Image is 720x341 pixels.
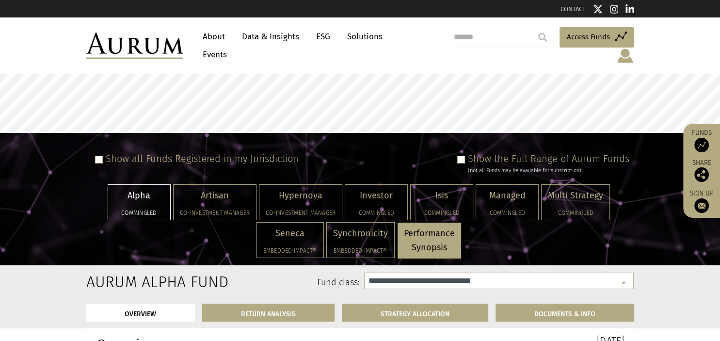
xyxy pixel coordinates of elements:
p: Multi Strategy [548,189,603,203]
h2: Aurum Alpha Fund [86,273,165,291]
h5: Embedded Impact® [263,248,317,254]
img: Sign up to our newsletter [694,198,709,213]
h5: Embedded Impact® [333,248,388,254]
a: DOCUMENTS & INFO [496,304,634,322]
a: Access Funds [560,27,634,48]
img: Share this post [694,167,709,182]
label: Show the Full Range of Aurum Funds [468,153,629,164]
h5: Commingled [114,210,164,216]
h5: Commingled [482,210,532,216]
a: Data & Insights [237,28,304,46]
input: Submit [533,28,552,47]
h5: Commingled [352,210,401,216]
a: Sign up [688,189,715,213]
p: Isis [417,189,466,203]
h5: Commingled [548,210,603,216]
a: STRATEGY ALLOCATION [342,304,488,322]
div: (not all Funds may be available for subscription) [468,166,629,175]
div: Share [688,160,715,182]
p: Investor [352,189,401,203]
a: CONTACT [560,5,586,13]
p: Synchronicity [333,227,388,241]
p: Performance Synopsis [404,227,455,255]
h5: Co-investment Manager [266,210,336,216]
a: Solutions [342,28,387,46]
label: Fund class: [180,276,360,289]
p: Alpha [114,189,164,203]
h5: Commingled [417,210,466,216]
img: account-icon.svg [616,48,634,64]
span: Access Funds [567,31,610,43]
label: Show all Funds Registered in my Jurisdiction [106,153,299,164]
h5: Co-investment Manager [180,210,250,216]
img: Linkedin icon [625,4,634,14]
a: ESG [311,28,335,46]
a: Events [198,46,227,64]
p: Hypernova [266,189,336,203]
img: Instagram icon [610,4,619,14]
a: RETURN ANALYSIS [202,304,335,322]
img: Twitter icon [593,4,603,14]
p: Seneca [263,227,317,241]
a: Funds [688,129,715,152]
a: About [198,28,230,46]
img: Access Funds [694,138,709,152]
p: Artisan [180,189,250,203]
img: Aurum [86,32,183,59]
p: Managed [482,189,532,203]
